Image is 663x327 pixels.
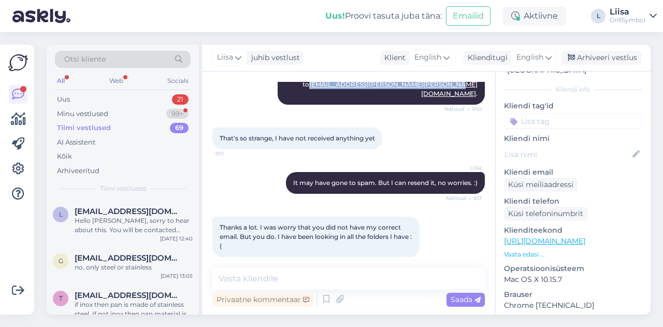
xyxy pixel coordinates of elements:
[217,52,233,63] span: Liisa
[293,179,478,187] span: It may have gone to spam. But I can resend it, no worries. :)
[107,74,125,88] div: Web
[451,295,481,304] span: Saada
[443,105,482,113] span: Nähtud ✓ 9:10
[57,137,95,148] div: AI Assistent
[75,300,193,319] div: if inox then pan is made of stainless steel. If not inox then pan material is carbon steel
[170,123,189,133] div: 69
[504,250,642,259] p: Vaata edasi ...
[100,184,146,193] span: Tiimi vestlused
[504,85,642,94] div: Kliendi info
[504,225,642,236] p: Klienditeekond
[446,6,491,26] button: Emailid
[503,7,566,25] div: Aktiivne
[414,52,441,63] span: English
[55,74,67,88] div: All
[75,216,193,235] div: Hello [PERSON_NAME], sorry to hear about this. You will be contacted [DATE] and all things will b...
[610,8,645,16] div: Liisa
[172,94,189,105] div: 21
[75,263,193,272] div: no, only steel or stainless
[504,207,587,221] div: Küsi telefoninumbrit
[504,274,642,285] p: Mac OS X 10.15.7
[443,164,482,172] span: Liisa
[325,11,345,21] b: Uus!
[504,300,642,311] p: Chrome [TECHNICAL_ID]
[516,52,543,63] span: English
[504,167,642,178] p: Kliendi email
[610,16,645,24] div: GrillSymbol
[443,194,482,202] span: Nähtud ✓ 9:11
[64,54,106,65] span: Otsi kliente
[220,223,412,250] span: Thanks a lot. I was worry that you did not have my correct email. But you do. I have been looking...
[504,133,642,144] p: Kliendi nimi
[504,236,585,246] a: [URL][DOMAIN_NAME]
[504,113,642,129] input: Lisa tag
[504,101,642,111] p: Kliendi tag'id
[325,10,442,22] div: Proovi tasuta juba täna:
[8,53,28,73] img: Askly Logo
[57,123,111,133] div: Tiimi vestlused
[610,8,657,24] a: LiisaGrillSymbol
[220,134,375,142] span: That's so strange, I have not received anything yet
[75,291,182,300] span: tomaswynjones@gmail.com
[504,289,642,300] p: Brauser
[165,74,191,88] div: Socials
[75,207,182,216] span: lisafarrell322@gmail.com
[59,257,63,265] span: g
[380,52,406,63] div: Klient
[247,52,300,63] div: juhib vestlust
[505,149,630,160] input: Lisa nimi
[591,9,606,23] div: L
[464,52,508,63] div: Klienditugi
[57,151,72,162] div: Kõik
[160,235,193,243] div: [DATE] 12:40
[504,196,642,207] p: Kliendi telefon
[215,150,254,158] span: 9:11
[57,109,108,119] div: Minu vestlused
[57,94,70,105] div: Uus
[504,263,642,274] p: Operatsioonisüsteem
[166,109,189,119] div: 99+
[215,258,254,265] span: 9:13
[161,272,193,280] div: [DATE] 13:05
[561,51,641,65] div: Arhiveeri vestlus
[302,71,479,97] span: Yes! We spoke on the phone. :) I sent the email to .
[212,293,313,307] div: Privaatne kommentaar
[59,294,63,302] span: t
[57,166,99,176] div: Arhiveeritud
[504,178,578,192] div: Küsi meiliaadressi
[59,210,63,218] span: l
[75,253,182,263] span: grychta@yahoo.com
